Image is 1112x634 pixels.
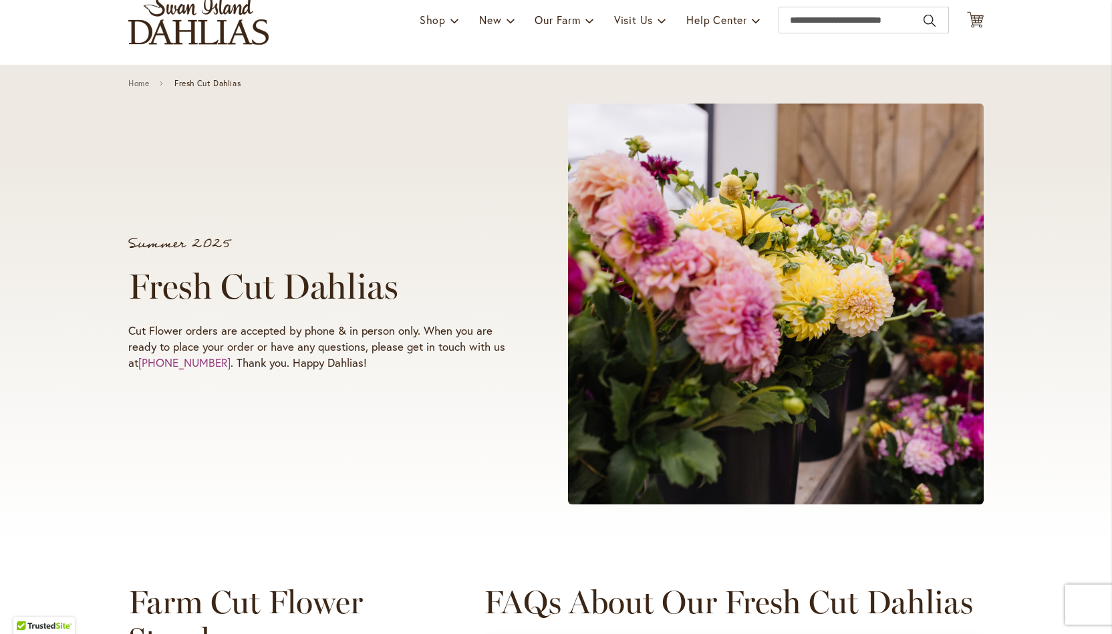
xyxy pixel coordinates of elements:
[686,13,747,27] span: Help Center
[128,237,517,251] p: Summer 2025
[128,267,517,307] h1: Fresh Cut Dahlias
[479,13,501,27] span: New
[174,79,241,88] span: Fresh Cut Dahlias
[484,583,984,621] h2: FAQs About Our Fresh Cut Dahlias
[128,323,517,371] p: Cut Flower orders are accepted by phone & in person only. When you are ready to place your order ...
[420,13,446,27] span: Shop
[128,79,149,88] a: Home
[535,13,580,27] span: Our Farm
[138,355,231,370] a: [PHONE_NUMBER]
[614,13,653,27] span: Visit Us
